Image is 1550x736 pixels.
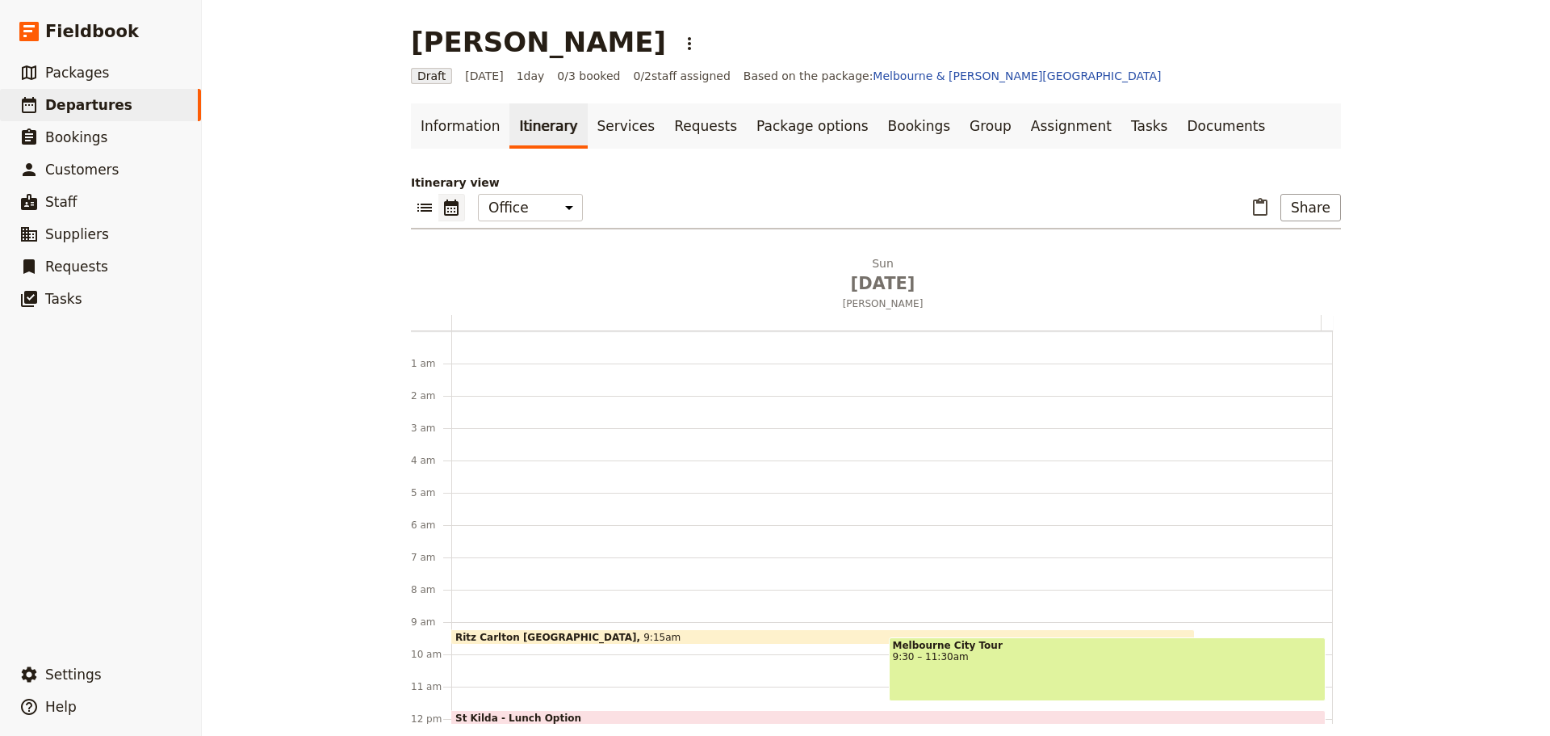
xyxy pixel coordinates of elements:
[411,680,451,693] div: 11 am
[411,616,451,629] div: 9 am
[1246,194,1274,221] button: Paste itinerary item
[411,103,509,149] a: Information
[451,255,1321,315] button: Sun [DATE][PERSON_NAME]
[676,30,703,57] button: Actions
[893,651,1322,662] span: 9:30 – 11:30am
[458,255,1308,296] h2: Sun
[451,629,1195,645] div: Ritz Carlton [GEOGRAPHIC_DATA]9:15am
[411,422,451,435] div: 3 am
[557,68,620,84] span: 0/3 booked
[411,68,452,84] span: Draft
[509,103,587,149] a: Itinerary
[411,389,451,402] div: 2 am
[1021,103,1121,149] a: Assignment
[458,271,1308,296] span: [DATE]
[411,713,451,725] div: 12 pm
[960,103,1021,149] a: Group
[633,68,730,84] span: 0 / 2 staff assigned
[411,26,666,58] h1: [PERSON_NAME]
[45,194,77,210] span: Staff
[455,713,1322,724] span: St Kilda - Lunch Option
[878,103,960,149] a: Bookings
[411,454,451,467] div: 4 am
[411,194,438,221] button: List view
[873,69,1161,82] a: Melbourne & [PERSON_NAME][GEOGRAPHIC_DATA]
[411,357,451,370] div: 1 am
[451,297,1314,310] span: [PERSON_NAME]
[643,632,681,642] span: 9:15am
[1280,194,1341,221] button: Share
[45,162,119,178] span: Customers
[45,291,82,307] span: Tasks
[588,103,665,149] a: Services
[411,519,451,532] div: 6 am
[455,632,643,642] span: Ritz Carlton [GEOGRAPHIC_DATA]
[893,640,1322,651] span: Melbourne City Tour
[45,667,102,683] span: Settings
[45,699,77,715] span: Help
[517,68,545,84] span: 1 day
[411,486,451,499] div: 5 am
[438,194,465,221] button: Calendar view
[45,129,107,145] span: Bookings
[747,103,878,149] a: Package options
[411,551,451,564] div: 7 am
[744,68,1162,84] span: Based on the package:
[664,103,747,149] a: Requests
[1177,103,1275,149] a: Documents
[889,637,1326,701] div: Melbourne City Tour9:30 – 11:30am
[45,65,109,81] span: Packages
[45,259,108,275] span: Requests
[1121,103,1178,149] a: Tasks
[411,175,1341,191] p: Itinerary view
[411,648,451,661] div: 10 am
[465,68,503,84] span: [DATE]
[411,583,451,596] div: 8 am
[45,97,132,113] span: Departures
[45,19,139,44] span: Fieldbook
[45,226,109,242] span: Suppliers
